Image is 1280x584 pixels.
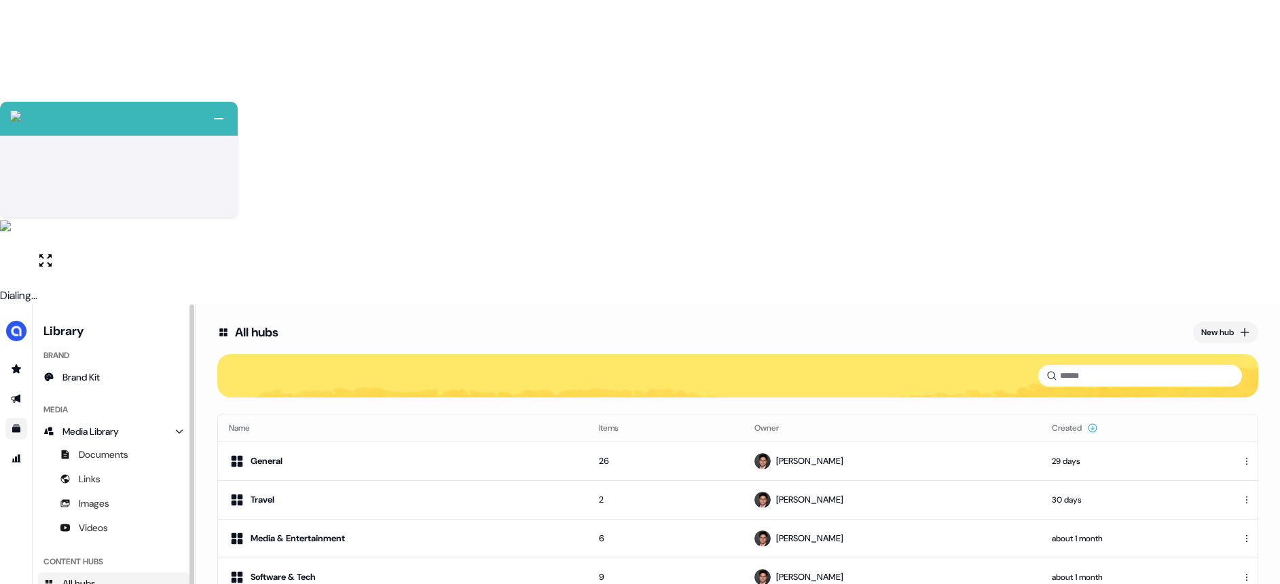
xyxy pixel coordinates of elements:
div: about 1 month [1052,570,1225,584]
div: Travel [251,493,274,507]
a: Go to outbound experience [5,388,27,410]
button: New hub [1193,322,1258,343]
a: Links [38,468,189,490]
button: Owner [754,416,795,440]
div: [PERSON_NAME] [776,570,843,584]
span: Videos [79,521,108,534]
div: Software & Tech [251,570,316,584]
button: Created [1052,416,1098,440]
img: callcloud-icon-white-35.svg [10,111,21,121]
div: Media & Entertainment [251,532,345,545]
div: [PERSON_NAME] [776,493,843,507]
div: 29 days [1052,454,1225,468]
div: Content Hubs [38,551,189,572]
td: 26 [588,442,743,480]
span: Brand Kit [62,370,100,384]
td: 2 [588,480,743,519]
span: Documents [79,448,128,461]
a: Media Library [38,421,189,442]
a: Go to prospects [5,358,27,380]
div: Brand [38,345,189,366]
span: Links [79,472,100,486]
a: Images [38,492,189,514]
a: Brand Kit [38,366,189,388]
div: Media [38,399,189,421]
h3: Library [38,320,189,339]
div: [PERSON_NAME] [776,454,843,468]
div: General [251,454,282,468]
div: about 1 month [1052,532,1225,545]
a: Documents [38,444,189,465]
a: Videos [38,517,189,539]
div: All hubs [235,324,278,340]
img: Hugh Le avatar [754,453,771,469]
div: [PERSON_NAME] [776,532,843,545]
img: Hugh Le avatar [754,492,771,508]
span: Media Library [62,425,119,438]
a: Go to templates [5,418,27,440]
div: 30 days [1052,493,1225,507]
span: Images [79,497,109,510]
td: 6 [588,519,743,558]
button: Items [599,416,635,440]
div: New hub [1201,326,1234,339]
a: Go to attribution [5,448,27,469]
img: Hugh Le avatar [754,530,771,547]
button: Name [229,416,266,440]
